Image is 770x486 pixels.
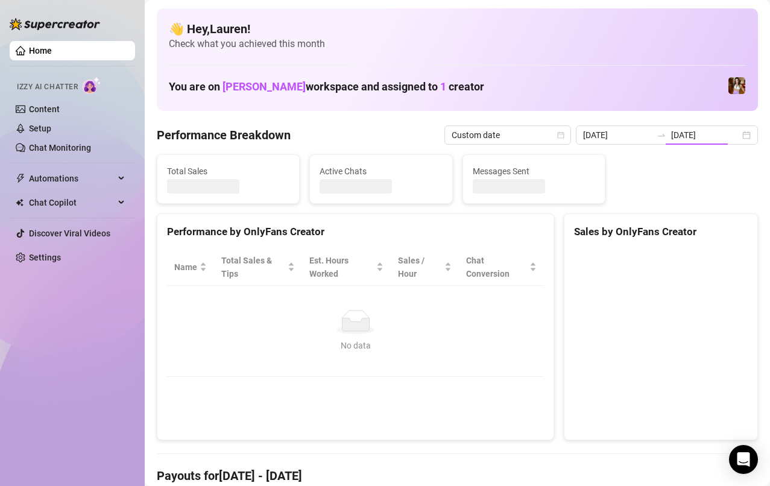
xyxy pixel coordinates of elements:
[459,249,544,286] th: Chat Conversion
[221,254,285,280] span: Total Sales & Tips
[214,249,302,286] th: Total Sales & Tips
[169,37,746,51] span: Check what you achieved this month
[157,127,291,144] h4: Performance Breakdown
[157,467,758,484] h4: Payouts for [DATE] - [DATE]
[440,80,446,93] span: 1
[179,339,532,352] div: No data
[167,165,289,178] span: Total Sales
[174,260,197,274] span: Name
[222,80,306,93] span: [PERSON_NAME]
[29,169,115,188] span: Automations
[29,143,91,153] a: Chat Monitoring
[657,130,666,140] span: to
[29,193,115,212] span: Chat Copilot
[16,174,25,183] span: thunderbolt
[309,254,374,280] div: Est. Hours Worked
[83,77,101,94] img: AI Chatter
[452,126,564,144] span: Custom date
[671,128,740,142] input: End date
[729,445,758,474] div: Open Intercom Messenger
[398,254,442,280] span: Sales / Hour
[17,81,78,93] span: Izzy AI Chatter
[728,77,745,94] img: Elena
[473,165,595,178] span: Messages Sent
[167,249,214,286] th: Name
[167,224,544,240] div: Performance by OnlyFans Creator
[10,18,100,30] img: logo-BBDzfeDw.svg
[574,224,748,240] div: Sales by OnlyFans Creator
[169,21,746,37] h4: 👋 Hey, Lauren !
[169,80,484,93] h1: You are on workspace and assigned to creator
[557,131,564,139] span: calendar
[29,104,60,114] a: Content
[320,165,442,178] span: Active Chats
[16,198,24,207] img: Chat Copilot
[29,46,52,55] a: Home
[29,229,110,238] a: Discover Viral Videos
[391,249,459,286] th: Sales / Hour
[466,254,527,280] span: Chat Conversion
[29,124,51,133] a: Setup
[583,128,652,142] input: Start date
[657,130,666,140] span: swap-right
[29,253,61,262] a: Settings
